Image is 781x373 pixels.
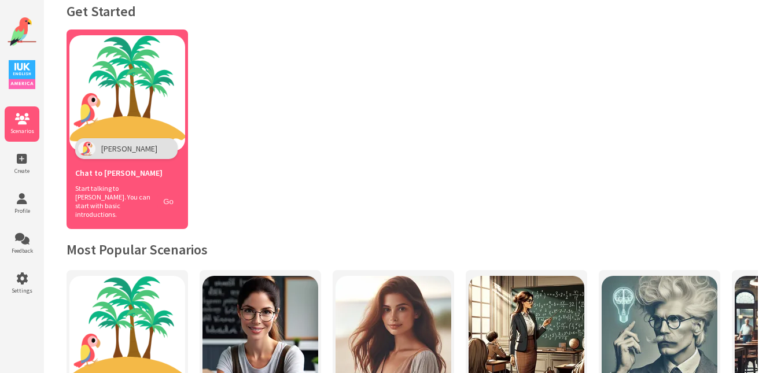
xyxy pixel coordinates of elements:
img: Chat with Polly [69,35,185,151]
span: Feedback [5,247,39,254]
button: Go [157,193,179,210]
span: Create [5,167,39,175]
img: Website Logo [8,17,36,46]
h2: Most Popular Scenarios [67,241,758,258]
span: Profile [5,207,39,215]
h1: Get Started [67,2,758,20]
span: [PERSON_NAME] [101,143,157,154]
span: Chat to [PERSON_NAME] [75,168,163,178]
img: Polly [78,141,95,156]
span: Scenarios [5,127,39,135]
span: Start talking to [PERSON_NAME]. You can start with basic introductions. [75,184,152,219]
img: IUK Logo [9,60,35,89]
span: Settings [5,287,39,294]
